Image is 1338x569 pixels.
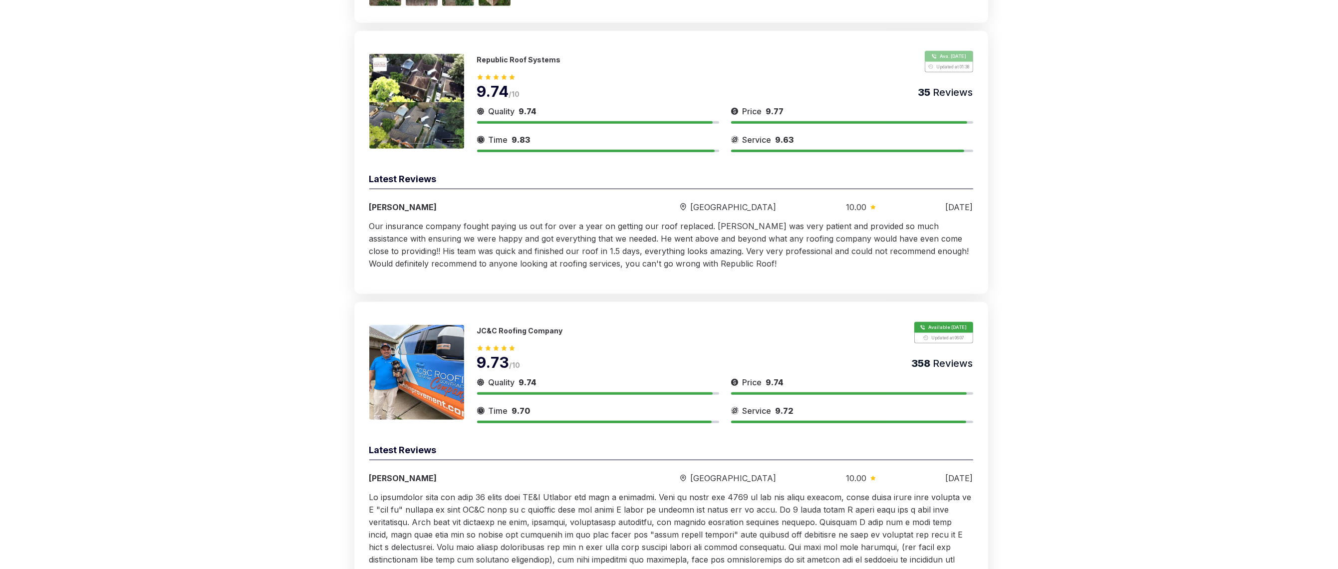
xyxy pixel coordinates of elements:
span: 9.73 [477,353,510,371]
span: Time [489,405,508,417]
span: Reviews [931,86,973,98]
span: [GEOGRAPHIC_DATA] [690,201,776,213]
span: 35 [918,86,931,98]
img: 175466249466232.jpeg [369,325,464,420]
span: /10 [509,90,520,98]
div: [PERSON_NAME] [369,201,611,213]
span: Our insurance company fought paying us out for over a year on getting our roof replaced. [PERSON_... [369,221,969,269]
span: Quality [489,105,515,117]
span: 9.77 [766,106,784,116]
span: 9.83 [512,135,531,145]
span: 9.74 [766,377,784,387]
img: 175466267576236.jpeg [369,54,464,149]
span: 9.72 [776,406,794,416]
span: 10.00 [846,201,866,213]
span: Reviews [931,357,973,369]
div: [DATE] [945,472,973,484]
span: 9.74 [519,377,537,387]
img: slider icon [680,203,686,211]
span: Time [489,134,508,146]
img: slider icon [870,205,876,210]
div: Latest Reviews [369,443,973,460]
img: slider icon [731,376,739,388]
div: [PERSON_NAME] [369,472,611,484]
span: 10.00 [846,472,866,484]
span: 9.74 [477,82,509,100]
span: /10 [510,361,521,369]
div: Latest Reviews [369,172,973,189]
span: 9.74 [519,106,537,116]
p: JC&C Roofing Company [477,326,563,335]
img: slider icon [680,475,686,482]
img: slider icon [731,105,739,117]
img: slider icon [477,105,485,117]
img: slider icon [870,476,876,481]
span: [GEOGRAPHIC_DATA] [690,472,776,484]
span: Price [743,105,762,117]
img: slider icon [731,134,739,146]
span: Service [743,134,772,146]
span: 9.63 [776,135,794,145]
p: Republic Roof Systems [477,55,561,64]
span: Price [743,376,762,388]
span: Service [743,405,772,417]
img: slider icon [477,405,485,417]
img: slider icon [731,405,739,417]
img: slider icon [477,134,485,146]
span: 9.70 [512,406,531,416]
div: [DATE] [945,201,973,213]
img: slider icon [477,376,485,388]
span: 358 [912,357,931,369]
span: Quality [489,376,515,388]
